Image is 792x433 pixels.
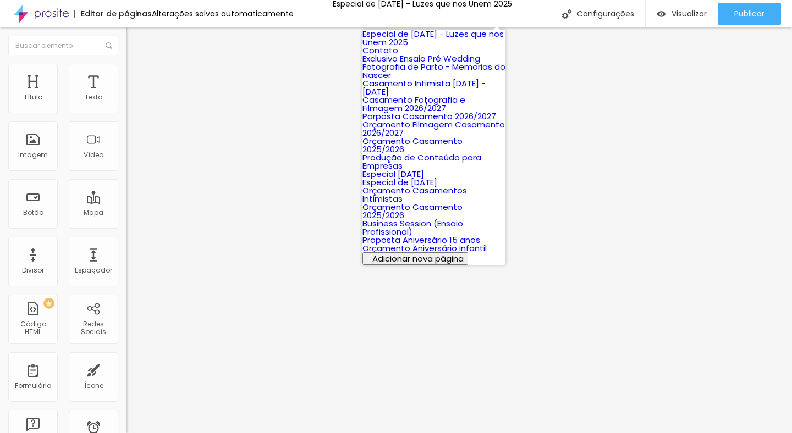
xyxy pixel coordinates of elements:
[8,36,118,55] input: Buscar elemento
[362,45,398,56] a: Contato
[11,320,54,336] div: Código HTML
[734,9,765,18] span: Publicar
[362,28,504,48] a: Especial de [DATE] - Luzes que nos Unem 2025
[127,27,792,433] iframe: Editor
[672,9,707,18] span: Visualizar
[18,151,48,159] div: Imagem
[362,110,496,122] a: Porposta Casamento 2026/2027
[646,3,718,25] button: Visualizar
[362,218,463,237] a: Business Session (Ensaio Profissional)
[362,234,480,246] a: Proposta Aniversário 15 anos
[152,10,294,18] div: Alterações salvas automaticamente
[85,93,102,101] div: Texto
[362,168,424,180] a: Especial [DATE]
[75,267,112,274] div: Espaçador
[362,61,505,81] a: Fotografia de Parto - Memorias do Nascer
[15,382,51,390] div: Formulário
[362,53,480,64] a: Exclusivo Ensaio Pré Wedding
[106,42,112,49] img: Icone
[362,252,468,265] button: Adicionar nova página
[362,185,467,204] a: Orçamento Casamentos Intimistas
[84,209,103,216] div: Mapa
[74,10,152,18] div: Editor de páginas
[22,267,44,274] div: Divisor
[362,77,486,97] a: Casamento Intimista [DATE] - [DATE]
[362,94,465,114] a: Casamento Fotografia e Filmagem 2026/2027
[362,201,463,221] a: Orçamento Casamento 2025/2026
[362,119,505,138] a: Orçamento Filmagem Casamento 2026/2027
[84,382,103,390] div: Ícone
[23,209,43,216] div: Botão
[362,176,437,188] a: Especial de [DATE]
[657,9,666,19] img: view-1.svg
[84,151,103,159] div: Vídeo
[362,242,487,254] a: Orçamento Aniversário Infantil
[71,320,115,336] div: Redes Sociais
[362,135,463,155] a: Orçamento Casamento 2025/2026
[562,9,571,19] img: Icone
[24,93,42,101] div: Título
[372,253,464,264] span: Adicionar nova página
[362,152,481,171] a: Produção de Conteúdo para Empresas
[718,3,781,25] button: Publicar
